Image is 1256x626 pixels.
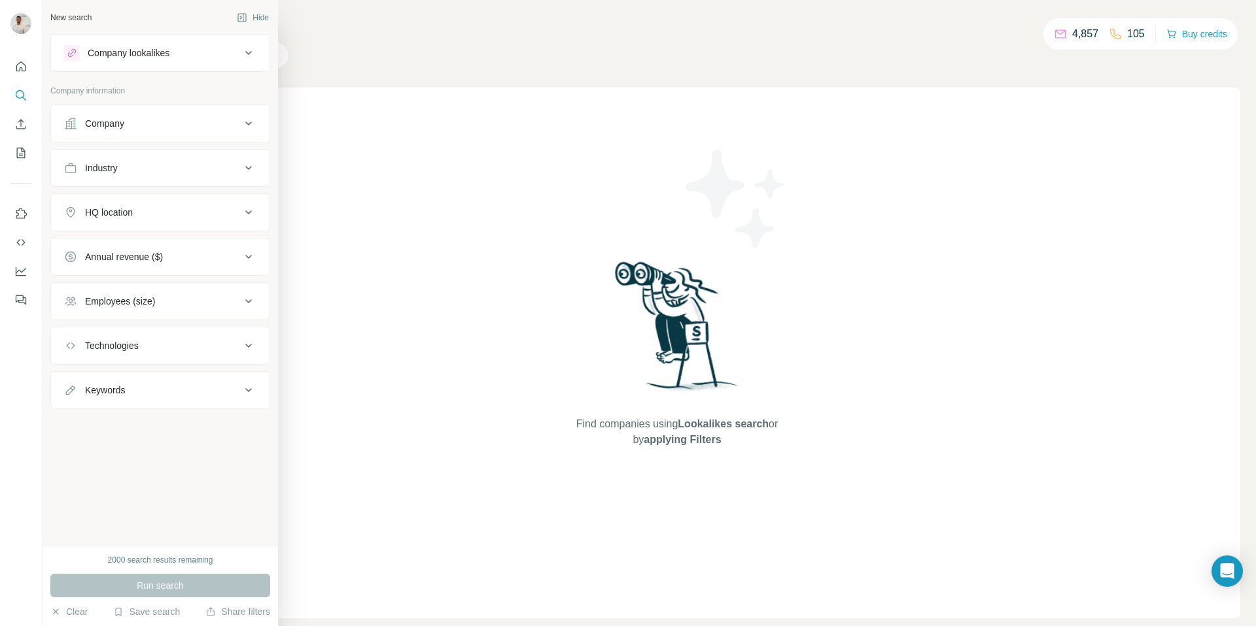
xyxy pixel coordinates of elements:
[51,108,270,139] button: Company
[1166,25,1227,43] button: Buy credits
[51,37,270,69] button: Company lookalikes
[228,8,278,27] button: Hide
[50,12,92,24] div: New search
[10,112,31,136] button: Enrich CSV
[10,84,31,107] button: Search
[88,46,169,59] div: Company lookalikes
[51,241,270,272] button: Annual revenue ($)
[85,295,155,308] div: Employees (size)
[85,384,125,397] div: Keywords
[10,141,31,165] button: My lists
[1212,555,1243,587] div: Open Intercom Messenger
[85,161,118,174] div: Industry
[644,434,721,445] span: applying Filters
[85,339,139,352] div: Technologies
[85,206,133,219] div: HQ location
[51,330,270,361] button: Technologies
[113,605,180,618] button: Save search
[51,286,270,317] button: Employees (size)
[50,605,88,618] button: Clear
[51,152,270,184] button: Industry
[10,259,31,283] button: Dashboard
[205,605,270,618] button: Share filters
[10,13,31,34] img: Avatar
[1072,26,1098,42] p: 4,857
[609,258,745,404] img: Surfe Illustration - Woman searching with binoculars
[678,418,769,429] span: Lookalikes search
[50,85,270,97] p: Company information
[10,202,31,225] button: Use Surfe on LinkedIn
[51,197,270,228] button: HQ location
[10,55,31,78] button: Quick start
[85,250,163,263] div: Annual revenue ($)
[114,16,1240,34] h4: Search
[1127,26,1145,42] p: 105
[572,416,782,448] span: Find companies using or by
[51,374,270,406] button: Keywords
[677,140,795,257] img: Surfe Illustration - Stars
[85,117,124,130] div: Company
[10,231,31,254] button: Use Surfe API
[10,288,31,312] button: Feedback
[108,554,213,566] div: 2000 search results remaining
